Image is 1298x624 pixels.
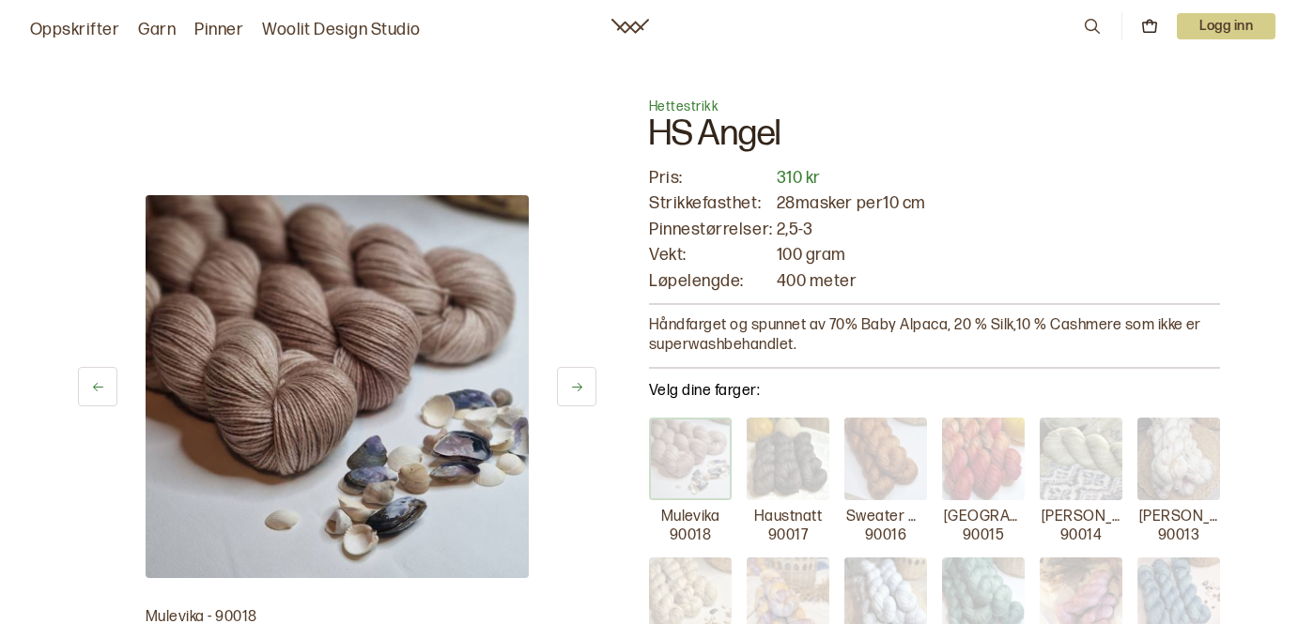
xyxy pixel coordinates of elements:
[661,508,720,527] p: Mulevika
[649,244,773,266] p: Vekt:
[30,17,119,43] a: Oppskrifter
[138,17,176,43] a: Garn
[777,192,1220,214] p: 28 masker per 10 cm
[1139,508,1218,527] p: [PERSON_NAME]
[1060,526,1102,546] p: 90014
[768,526,808,546] p: 90017
[649,380,1220,403] p: Velg dine farger:
[1177,13,1275,39] button: User dropdown
[1137,418,1220,500] img: Kari
[649,192,773,214] p: Strikkefasthet:
[611,19,649,34] a: Woolit
[846,508,925,527] p: Sweater Weather
[649,219,773,240] p: Pinnestørrelser:
[194,17,243,43] a: Pinner
[146,195,529,578] img: Bilde av garn
[747,418,829,500] img: Haustnatt
[777,270,1220,292] p: 400 meter
[944,508,1023,527] p: [GEOGRAPHIC_DATA]
[1042,508,1120,527] p: [PERSON_NAME]
[754,508,822,527] p: Haustnatt
[1040,418,1122,500] img: Olivia
[649,316,1220,356] p: Håndfarget og spunnet av 70% Baby Alpaca, 20 % Silk,10 % Cashmere som ikke er superwashbehandlet.
[649,270,773,292] p: Løpelengde:
[670,526,711,546] p: 90018
[865,526,906,546] p: 90016
[1158,526,1199,546] p: 90013
[649,418,732,500] img: Mulevika
[649,116,1220,167] h1: HS Angel
[777,244,1220,266] p: 100 gram
[844,418,927,500] img: Sweater Weather
[262,17,421,43] a: Woolit Design Studio
[963,526,1004,546] p: 90015
[777,167,1220,189] p: 310 kr
[942,418,1025,500] img: Elm Street
[649,167,773,189] p: Pris:
[1177,13,1275,39] p: Logg inn
[777,219,1220,240] p: 2,5 - 3
[649,99,719,114] span: Hettestrikk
